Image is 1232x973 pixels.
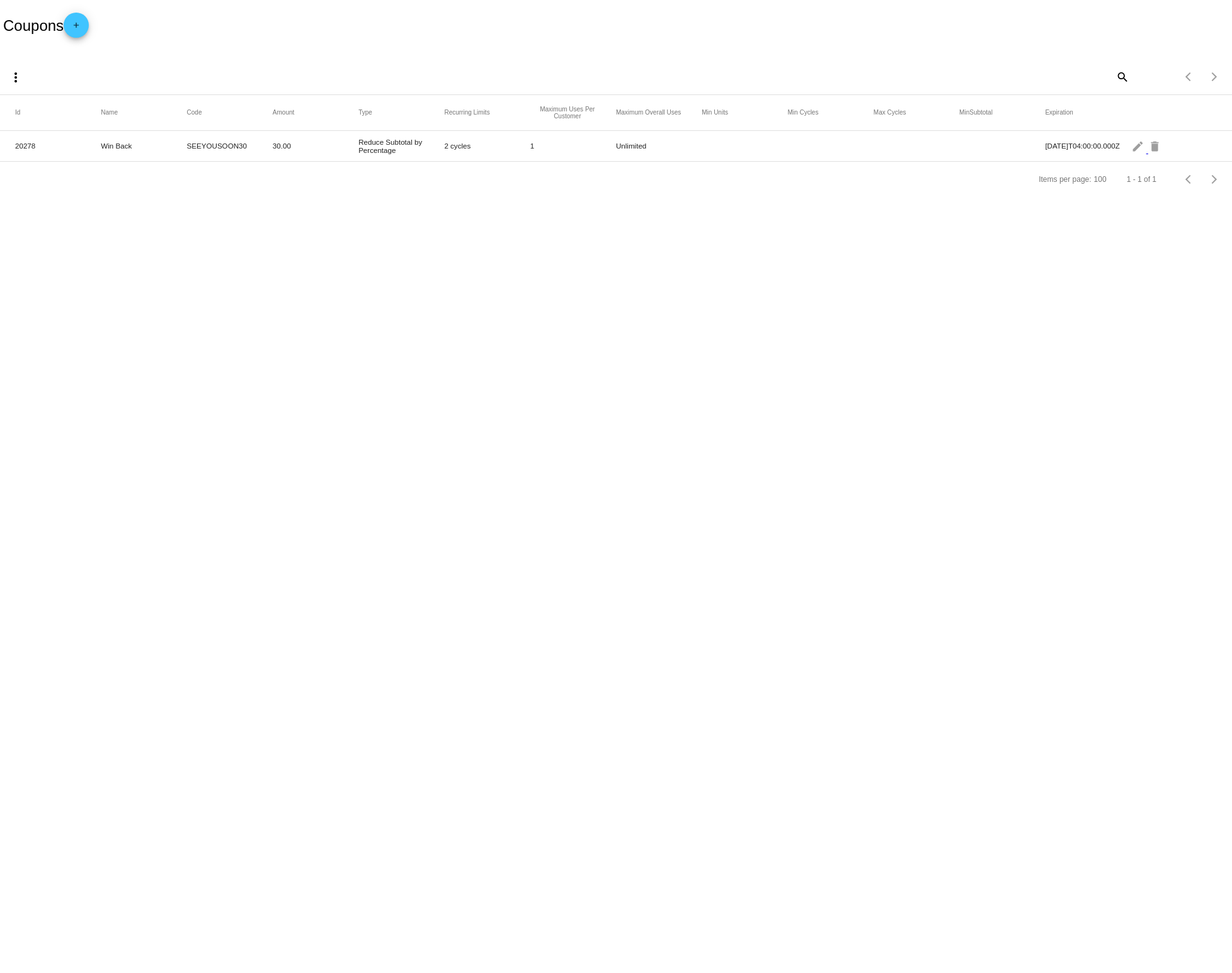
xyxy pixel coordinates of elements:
mat-icon: delete [1148,136,1163,155]
mat-cell: Win Back [101,138,186,153]
button: Previous page [1177,167,1202,192]
div: Items per page: [1039,175,1091,184]
button: Change sorting for MinSubtotal [959,109,993,116]
mat-cell: 2 cycles [444,138,530,153]
mat-cell: SEEYOUSOON30 [187,138,273,153]
button: Change sorting for Code [187,109,202,116]
button: Change sorting for MinCycles [788,109,819,116]
button: Change sorting for Id [15,109,20,116]
mat-cell: 1 [530,138,616,153]
button: Change sorting for MaxCycles [874,109,906,116]
button: Change sorting for Amount [273,109,294,116]
mat-cell: Reduce Subtotal by Percentage [358,135,444,157]
button: Next page [1202,167,1227,192]
button: Change sorting for ExpirationDate [1045,109,1073,116]
mat-cell: 30.00 [273,138,358,153]
mat-cell: Unlimited [616,138,702,153]
mat-cell: 20278 [15,138,101,153]
button: Change sorting for DiscountType [358,109,372,116]
div: 100 [1094,175,1107,184]
button: Change sorting for CustomerConversionLimits [530,106,605,120]
mat-icon: search [1114,67,1129,86]
h2: Coupons [3,13,89,38]
mat-icon: edit [1131,136,1146,155]
button: Next page [1202,64,1227,89]
button: Change sorting for RecurringLimits [444,109,489,116]
button: Change sorting for SiteConversionLimits [616,109,681,116]
div: 1 - 1 of 1 [1127,175,1156,184]
mat-cell: [DATE]T04:00:00.000Z [1045,138,1131,153]
button: Change sorting for Name [101,109,118,116]
button: Change sorting for MinUnits [702,109,728,116]
mat-icon: more_vert [8,70,23,85]
mat-icon: add [69,21,84,36]
button: Previous page [1177,64,1202,89]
